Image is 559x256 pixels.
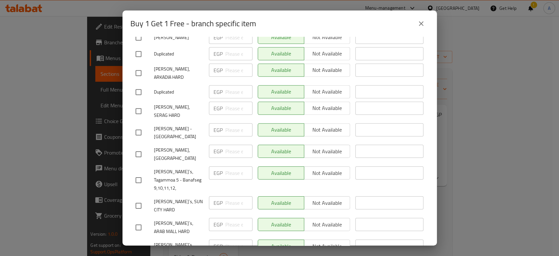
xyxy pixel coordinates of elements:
[154,33,204,42] span: [PERSON_NAME]
[225,31,252,44] input: Please enter price
[214,169,223,177] p: EGP
[413,16,429,32] button: close
[154,50,204,58] span: Duplicated
[225,218,252,231] input: Please enter price
[214,33,223,41] p: EGP
[154,103,204,119] span: [PERSON_NAME], SERAG HARD
[225,166,252,180] input: Please enter price
[214,221,223,228] p: EGP
[214,147,223,155] p: EGP
[130,18,256,29] h2: Buy 1 Get 1 Free - branch specific item
[154,198,204,214] span: [PERSON_NAME]`s, SUN CITY HARD
[154,146,204,162] span: [PERSON_NAME], [GEOGRAPHIC_DATA]
[214,88,223,96] p: EGP
[154,219,204,236] span: [PERSON_NAME]`s, ARAB MALL HARD
[225,64,252,77] input: Please enter price
[214,104,223,112] p: EGP
[225,240,252,253] input: Please enter price
[214,50,223,58] p: EGP
[225,85,252,98] input: Please enter price
[154,65,204,81] span: [PERSON_NAME], ARKADIA HARD
[225,145,252,158] input: Please enter price
[214,199,223,207] p: EGP
[214,126,223,134] p: EGP
[225,47,252,60] input: Please enter price
[154,168,204,192] span: [PERSON_NAME]`s, Tagammoa 5 - Banafseg 9,10,11,12,
[154,125,204,141] span: [PERSON_NAME] - [GEOGRAPHIC_DATA]
[154,88,204,96] span: Duplicated
[225,123,252,137] input: Please enter price
[225,196,252,209] input: Please enter price
[225,102,252,115] input: Please enter price
[214,66,223,74] p: EGP
[214,242,223,250] p: EGP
